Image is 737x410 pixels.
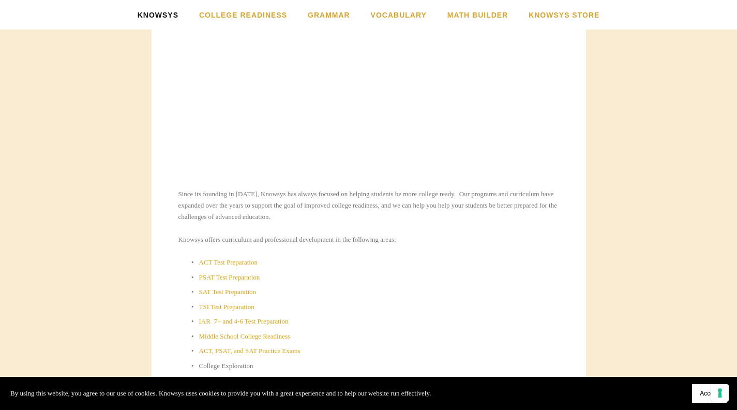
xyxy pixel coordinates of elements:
[199,303,254,311] a: TSI Test Preparation
[178,188,559,223] p: Since its founding in [DATE], Knowsys has always focused on helping students be more college read...
[700,390,719,397] span: Accept
[199,347,300,355] a: ACT, PSAT, and SAT Practice Exams
[199,258,258,266] a: ACT Test Preparation
[199,375,559,386] p: College Admissions Preparation
[199,332,291,340] a: Middle School College Readiness
[199,273,260,281] a: PSAT Test Preparation
[199,360,559,372] p: College Exploration
[10,388,431,399] p: By using this website, you agree to our use of cookies. Knowsys uses cookies to provide you with ...
[711,384,729,402] button: Your consent preferences for tracking technologies
[178,234,559,245] p: Knowsys offers curriculum and professional development in the following areas:
[199,317,289,325] a: IAR 7+ and 4-6 Test Preparation
[199,288,257,296] a: SAT Test Preparation
[692,384,727,403] button: Accept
